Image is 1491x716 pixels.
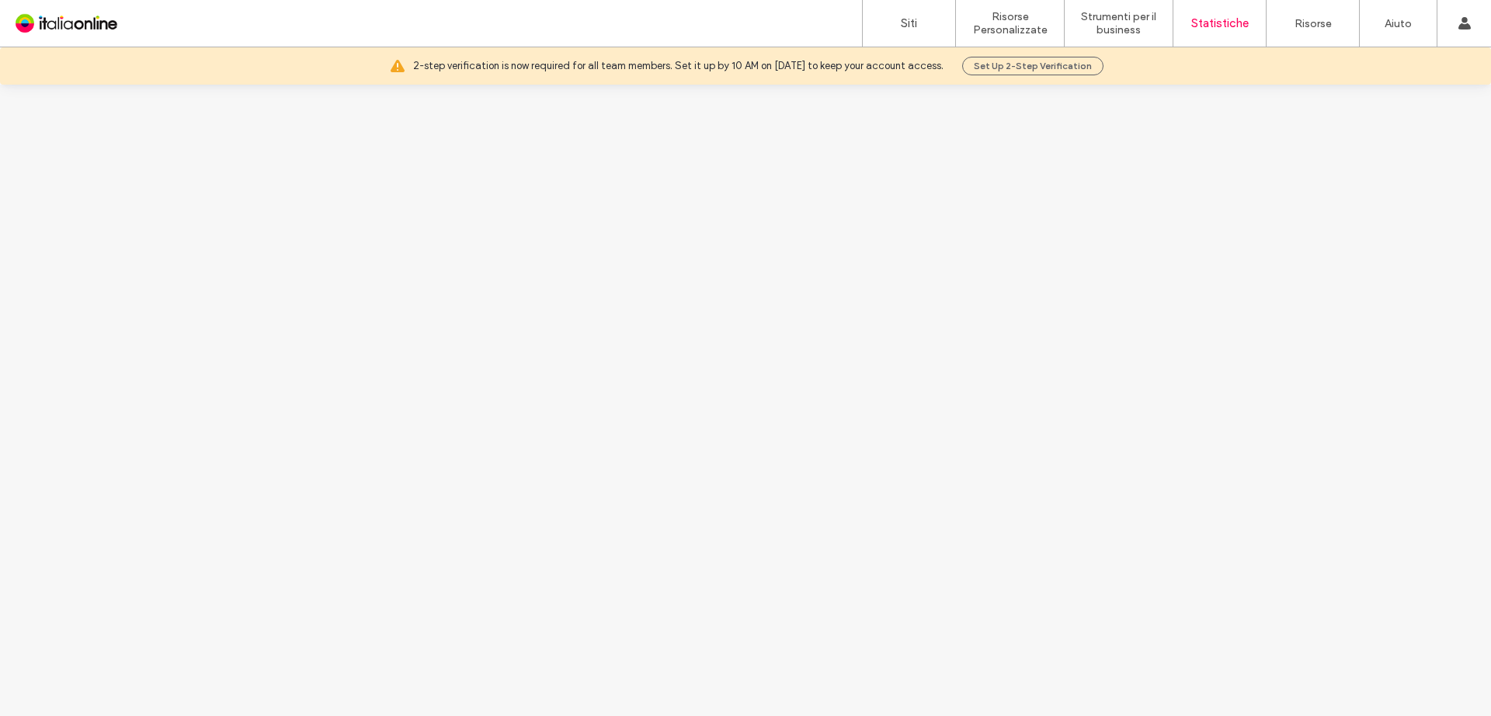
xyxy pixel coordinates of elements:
[413,58,944,74] span: 2-step verification is now required for all team members. Set it up by 10 AM on [DATE] to keep yo...
[1065,10,1173,36] label: Strumenti per il business
[962,57,1103,75] button: Set Up 2-Step Verification
[1191,16,1249,30] label: Statistiche
[1385,17,1412,30] label: Aiuto
[901,16,917,30] label: Siti
[956,10,1064,36] label: Risorse Personalizzate
[1295,17,1332,30] label: Risorse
